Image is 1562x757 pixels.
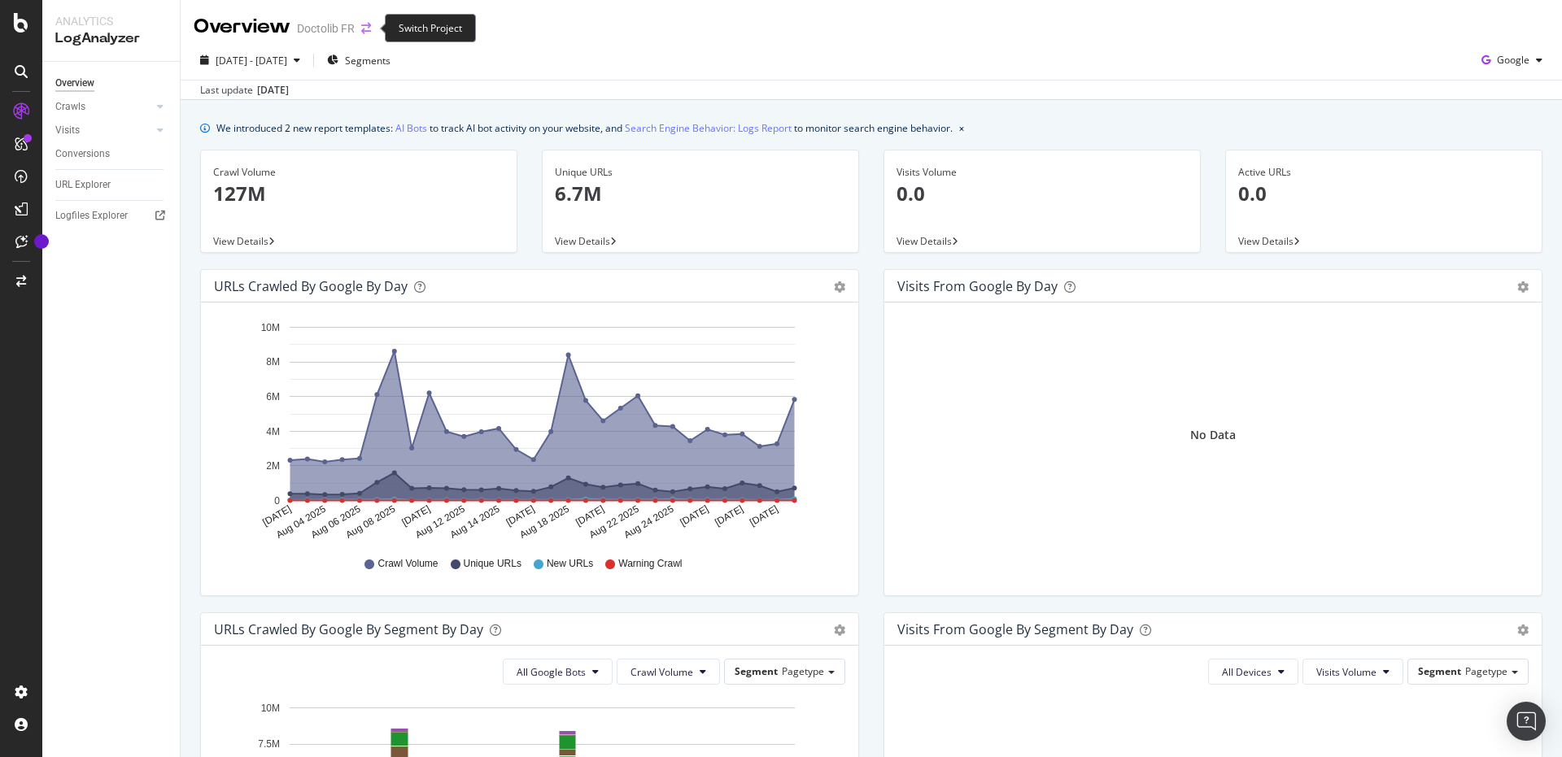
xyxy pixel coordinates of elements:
div: Active URLs [1238,165,1529,180]
div: We introduced 2 new report templates: to track AI bot activity on your website, and to monitor se... [216,120,953,137]
text: [DATE] [574,503,606,529]
svg: A chart. [214,315,845,542]
a: Crawls [55,98,152,115]
div: Doctolib FR [297,20,355,37]
text: Aug 06 2025 [309,503,363,541]
text: Aug 14 2025 [448,503,502,541]
div: info banner [200,120,1542,137]
div: Crawl Volume [213,165,504,180]
text: [DATE] [678,503,710,529]
div: Switch Project [385,14,476,42]
text: 0 [274,495,280,507]
div: Unique URLs [555,165,846,180]
button: All Devices [1208,659,1298,685]
span: Crawl Volume [377,557,438,571]
span: [DATE] - [DATE] [216,54,287,67]
button: All Google Bots [503,659,613,685]
text: Aug 24 2025 [622,503,676,541]
span: New URLs [547,557,593,571]
a: Conversions [55,146,168,163]
div: gear [834,624,845,636]
span: Warning Crawl [618,557,682,571]
span: All Google Bots [517,665,586,679]
div: gear [1517,281,1529,293]
text: 6M [266,391,280,402]
text: Aug 04 2025 [274,503,328,541]
p: 6.7M [555,180,846,207]
span: Pagetype [1465,664,1507,678]
text: 7.5M [258,738,280,750]
div: arrow-right-arrow-left [361,23,371,34]
text: 4M [266,426,280,437]
text: 2M [266,460,280,472]
text: 10M [261,322,280,333]
a: AI Bots [395,120,427,137]
div: Visits from Google by day [897,278,1058,294]
div: No Data [1190,427,1236,443]
a: Visits [55,122,152,139]
div: Conversions [55,146,110,163]
span: View Details [897,234,952,248]
p: 127M [213,180,504,207]
div: Crawls [55,98,85,115]
button: [DATE] - [DATE] [194,47,307,73]
span: Unique URLs [464,557,521,571]
text: [DATE] [260,503,293,529]
div: Logfiles Explorer [55,207,128,224]
a: Overview [55,75,168,92]
text: [DATE] [748,503,780,529]
a: Search Engine Behavior: Logs Report [625,120,792,137]
div: gear [834,281,845,293]
span: Segments [345,54,390,67]
text: 10M [261,703,280,714]
div: Open Intercom Messenger [1507,702,1546,741]
div: LogAnalyzer [55,29,167,48]
text: [DATE] [399,503,432,529]
span: View Details [213,234,268,248]
span: Pagetype [782,664,824,678]
text: Aug 18 2025 [517,503,571,541]
text: Aug 12 2025 [413,503,467,541]
div: Analytics [55,13,167,29]
text: 8M [266,357,280,368]
button: Google [1475,47,1549,73]
div: gear [1517,624,1529,636]
span: View Details [1238,234,1294,248]
span: View Details [555,234,610,248]
span: Segment [1418,664,1461,678]
div: Overview [194,13,290,41]
div: URLs Crawled by Google by day [214,278,408,294]
button: Segments [321,47,397,73]
div: Overview [55,75,94,92]
span: All Devices [1222,665,1272,679]
div: URL Explorer [55,176,111,194]
text: Aug 08 2025 [343,503,397,541]
button: Visits Volume [1302,659,1403,685]
button: Crawl Volume [617,659,720,685]
span: Visits Volume [1316,665,1377,679]
p: 0.0 [897,180,1188,207]
a: Logfiles Explorer [55,207,168,224]
span: Segment [735,664,778,678]
div: [DATE] [257,83,289,98]
div: URLs Crawled by Google By Segment By Day [214,621,483,637]
div: Visits Volume [897,165,1188,180]
p: 0.0 [1238,180,1529,207]
a: URL Explorer [55,176,168,194]
text: [DATE] [713,503,745,529]
span: Crawl Volume [630,665,693,679]
span: Google [1497,53,1529,67]
div: Tooltip anchor [34,234,49,249]
text: Aug 22 2025 [587,503,641,541]
div: Last update [200,83,289,98]
text: [DATE] [504,503,537,529]
div: Visits [55,122,80,139]
div: Visits from Google By Segment By Day [897,621,1133,637]
button: close banner [955,116,968,140]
